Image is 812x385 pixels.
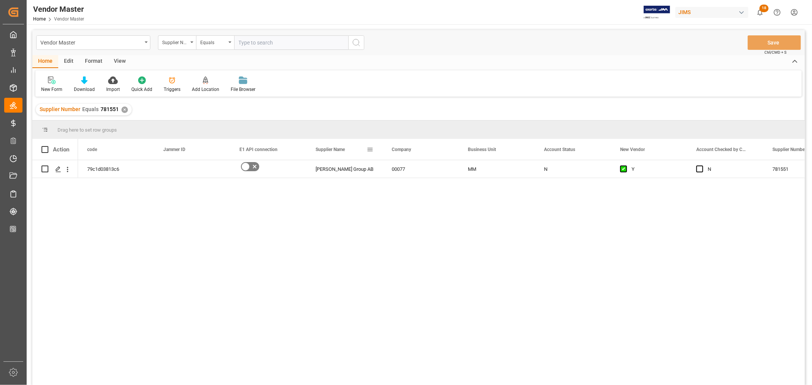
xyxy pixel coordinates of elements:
div: 00077 [383,160,459,178]
div: Action [53,146,69,153]
div: Add Location [192,86,219,93]
span: Supplier Number [772,147,806,152]
div: Vendor Master [40,37,142,47]
span: New Vendor [620,147,645,152]
button: JIMS [675,5,751,19]
div: Triggers [164,86,180,93]
button: show 18 new notifications [751,4,769,21]
span: E1 API connection [239,147,278,152]
div: Y [632,161,678,178]
span: Ctrl/CMD + S [764,49,786,55]
div: Vendor Master [33,3,84,15]
div: N [708,161,754,178]
span: Jammer ID [163,147,185,152]
button: open menu [158,35,196,50]
div: Home [32,55,58,68]
button: open menu [196,35,234,50]
div: Quick Add [131,86,152,93]
div: File Browser [231,86,255,93]
div: View [108,55,131,68]
div: Import [106,86,120,93]
img: Exertis%20JAM%20-%20Email%20Logo.jpg_1722504956.jpg [644,6,670,19]
div: MM [459,160,535,178]
div: [PERSON_NAME] Group AB [306,160,383,178]
div: New Form [41,86,62,93]
button: Save [748,35,801,50]
span: Equals [82,106,99,112]
button: search button [348,35,364,50]
input: Type to search [234,35,348,50]
div: Press SPACE to select this row. [32,160,78,178]
div: Supplier Number [162,37,188,46]
div: N [544,161,602,178]
span: Supplier Number [40,106,80,112]
span: Account Status [544,147,575,152]
button: open menu [36,35,150,50]
div: Download [74,86,95,93]
span: 781551 [101,106,119,112]
span: Account Checked by Compliance [696,147,747,152]
span: 18 [759,5,769,12]
div: Edit [58,55,79,68]
a: Home [33,16,46,22]
div: ✕ [121,107,128,113]
span: Supplier Name [316,147,345,152]
span: Drag here to set row groups [57,127,117,133]
span: Business Unit [468,147,496,152]
button: Help Center [769,4,786,21]
div: Format [79,55,108,68]
span: Company [392,147,411,152]
div: JIMS [675,7,748,18]
div: 79c1d03813c6 [78,160,154,178]
div: Equals [200,37,226,46]
span: code [87,147,97,152]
